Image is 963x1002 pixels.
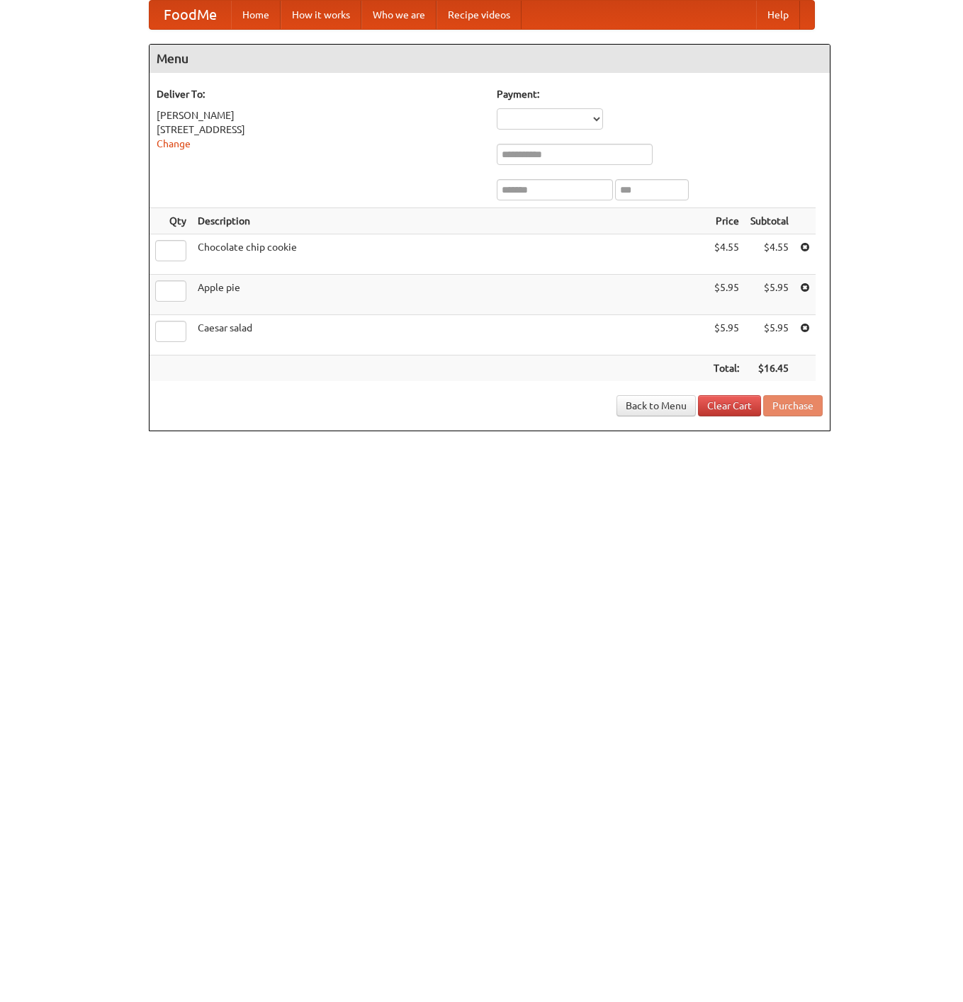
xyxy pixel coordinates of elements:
[281,1,361,29] a: How it works
[745,208,794,234] th: Subtotal
[192,208,708,234] th: Description
[157,123,483,137] div: [STREET_ADDRESS]
[231,1,281,29] a: Home
[616,395,696,416] a: Back to Menu
[745,355,794,382] th: $16.45
[708,208,745,234] th: Price
[745,315,794,355] td: $5.95
[437,1,522,29] a: Recipe videos
[756,1,800,29] a: Help
[497,87,823,101] h5: Payment:
[708,275,745,315] td: $5.95
[745,234,794,275] td: $4.55
[708,234,745,275] td: $4.55
[708,355,745,382] th: Total:
[361,1,437,29] a: Who we are
[192,234,708,275] td: Chocolate chip cookie
[150,1,231,29] a: FoodMe
[157,87,483,101] h5: Deliver To:
[150,208,192,234] th: Qty
[150,45,830,73] h4: Menu
[745,275,794,315] td: $5.95
[763,395,823,416] button: Purchase
[192,315,708,355] td: Caesar salad
[157,138,191,149] a: Change
[708,315,745,355] td: $5.95
[698,395,761,416] a: Clear Cart
[157,108,483,123] div: [PERSON_NAME]
[192,275,708,315] td: Apple pie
